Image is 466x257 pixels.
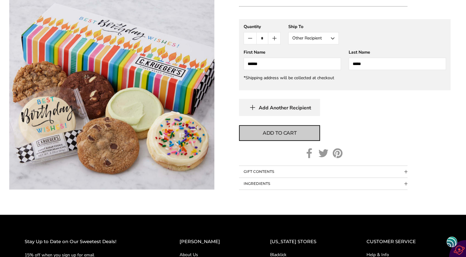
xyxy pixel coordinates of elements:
[263,129,297,137] span: Add to cart
[256,32,268,44] input: Quantity
[239,19,451,90] gfm-form: New recipient
[447,236,457,248] img: svg+xml;base64,PHN2ZyB3aWR0aD0iNDgiIGhlaWdodD0iNDgiIHZpZXdCb3g9IjAgMCA0OCA0OCIgZmlsbD0ibm9uZSIgeG...
[288,32,339,44] button: Other Recipient
[270,238,342,246] h2: [US_STATE] STORES
[333,148,342,158] a: Pinterest
[259,105,311,111] span: Add Another Recipient
[367,238,441,246] h2: CUSTOMER SERVICE
[244,49,341,55] div: First Name
[5,234,64,252] iframe: Sign Up via Text for Offers
[349,58,446,70] input: Last Name
[239,99,320,116] button: Add Another Recipient
[244,32,256,44] button: Count minus
[318,148,328,158] a: Twitter
[244,75,446,81] div: *Shipping address will be collected at checkout
[268,32,280,44] button: Count plus
[239,178,407,190] button: Collapsible block button
[244,58,341,70] input: First Name
[349,49,446,55] div: Last Name
[304,148,314,158] a: Facebook
[244,24,281,30] div: Quantity
[25,238,155,246] h2: Stay Up to Date on Our Sweetest Deals!
[239,166,407,177] button: Collapsible block button
[288,24,339,30] div: Ship To
[239,125,320,141] button: Add to cart
[180,238,245,246] h2: [PERSON_NAME]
